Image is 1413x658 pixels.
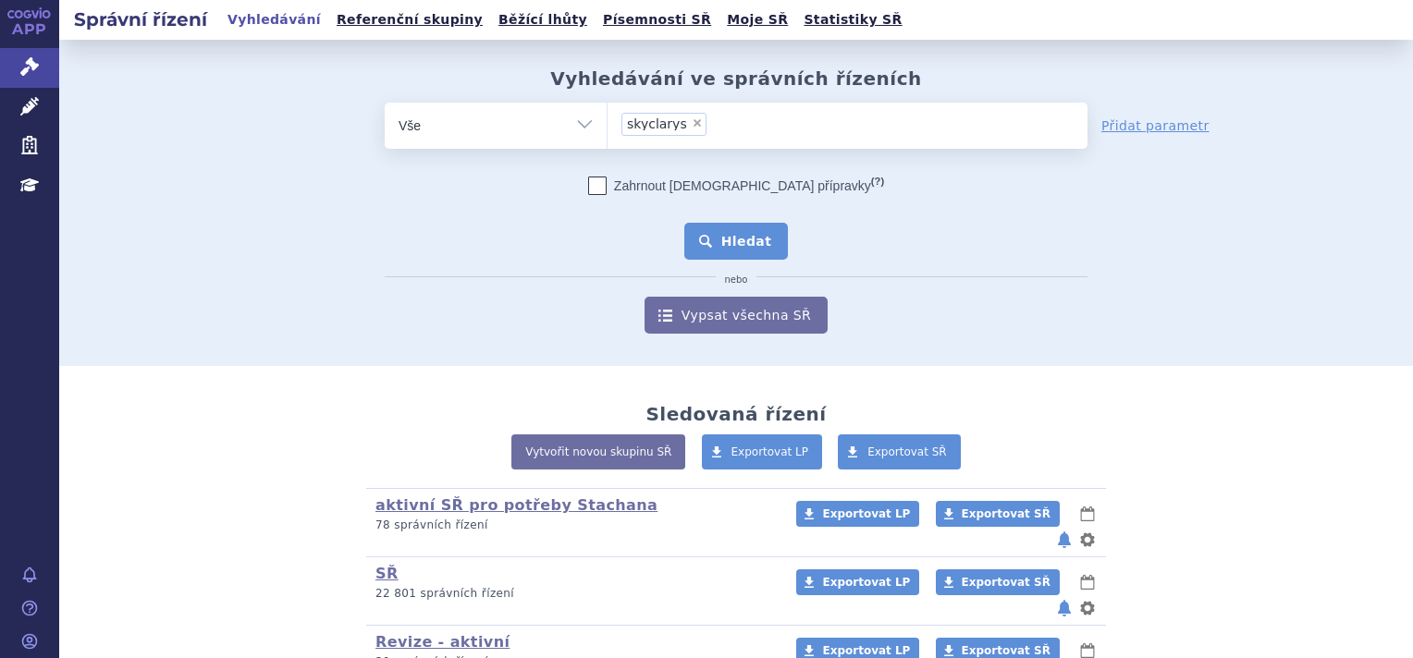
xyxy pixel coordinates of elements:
a: Vypsat všechna SŘ [645,297,828,334]
a: Exportovat SŘ [936,501,1060,527]
span: Exportovat SŘ [867,445,947,458]
a: Běžící lhůty [493,7,593,32]
a: Exportovat LP [796,501,919,527]
span: Exportovat LP [822,644,910,657]
button: nastavení [1078,597,1097,619]
span: Exportovat LP [822,576,910,589]
a: aktivní SŘ pro potřeby Stachana [375,496,657,514]
i: nebo [716,274,757,286]
h2: Správní řízení [59,6,222,32]
span: × [692,117,703,128]
a: Referenční skupiny [331,7,488,32]
a: SŘ [375,565,399,582]
span: Exportovat LP [822,507,910,520]
a: Statistiky SŘ [798,7,907,32]
a: Exportovat LP [702,434,823,469]
button: notifikace [1055,597,1074,619]
span: skyclarys [627,117,687,130]
h2: Sledovaná řízení [645,403,826,425]
a: Exportovat SŘ [936,569,1060,595]
button: lhůty [1078,571,1097,593]
input: skyclarys [712,112,809,135]
a: Vytvořit novou skupinu SŘ [511,434,685,469]
span: Exportovat LP [731,445,809,458]
abbr: (?) [871,176,884,188]
p: 78 správních řízení [375,518,772,533]
a: Vyhledávání [222,7,326,32]
label: Zahrnout [DEMOGRAPHIC_DATA] přípravky [588,177,884,195]
button: nastavení [1078,529,1097,551]
span: Exportovat SŘ [962,507,1051,520]
a: Exportovat LP [796,569,919,595]
button: Hledat [684,223,789,260]
h2: Vyhledávání ve správních řízeních [550,67,922,90]
a: Exportovat SŘ [838,434,961,469]
button: notifikace [1055,529,1074,551]
a: Písemnosti SŘ [597,7,717,32]
a: Moje SŘ [721,7,793,32]
p: 22 801 správních řízení [375,586,772,602]
button: lhůty [1078,503,1097,525]
span: Exportovat SŘ [962,644,1051,657]
span: Exportovat SŘ [962,576,1051,589]
a: Revize - aktivní [375,633,510,651]
a: Přidat parametr [1101,116,1210,135]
